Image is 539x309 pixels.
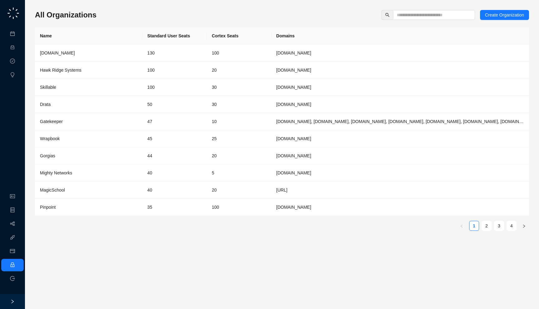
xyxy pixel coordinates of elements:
a: 4 [507,221,516,231]
li: 4 [507,221,517,231]
td: 30 [207,96,271,113]
a: 1 [469,221,479,231]
span: search [385,13,390,17]
li: 2 [482,221,492,231]
td: 20 [207,147,271,164]
button: left [457,221,467,231]
span: right [522,224,526,228]
th: Name [35,27,142,45]
span: Hawk Ridge Systems [40,68,81,73]
span: Gorgias [40,153,55,158]
span: Skillable [40,85,56,90]
span: [DOMAIN_NAME] [40,50,75,55]
span: left [460,224,464,228]
td: gorgias.com [271,147,529,164]
td: 100 [142,79,207,96]
span: Mighty Networks [40,170,72,175]
td: 50 [142,96,207,113]
td: 100 [142,62,207,79]
img: logo-small-C4UdH2pc.png [6,6,20,20]
td: wrapbook.com [271,130,529,147]
th: Standard User Seats [142,27,207,45]
td: 10 [207,113,271,130]
li: 3 [494,221,504,231]
span: logout [10,276,15,281]
td: 130 [142,45,207,62]
td: 35 [142,199,207,216]
th: Cortex Seats [207,27,271,45]
li: Next Page [519,221,529,231]
td: hawkridgesys.com [271,62,529,79]
span: Pinpoint [40,205,56,210]
a: 3 [494,221,504,231]
td: 40 [142,182,207,199]
td: skillable.com [271,79,529,96]
td: 45 [142,130,207,147]
td: 40 [142,164,207,182]
td: 47 [142,113,207,130]
span: Gatekeeper [40,119,63,124]
td: 100 [207,199,271,216]
span: MagicSchool [40,188,65,193]
td: Drata.com [271,96,529,113]
button: right [519,221,529,231]
span: Drata [40,102,51,107]
td: magicschool.ai [271,182,529,199]
span: Wrapbook [40,136,60,141]
td: gatekeeperhq.com, gatekeeperhq.io, gatekeeper.io, gatekeepervclm.com, gatekeeperhq.co, trygatekee... [271,113,529,130]
td: 5 [207,164,271,182]
td: synthesia.io [271,45,529,62]
td: 30 [207,79,271,96]
span: right [10,299,15,304]
td: 25 [207,130,271,147]
a: 2 [482,221,491,231]
td: 20 [207,182,271,199]
iframe: Open customer support [519,288,536,305]
li: Previous Page [457,221,467,231]
td: 44 [142,147,207,164]
td: 100 [207,45,271,62]
h3: All Organizations [35,10,96,20]
button: Create Organization [480,10,529,20]
td: pinpointhq.com [271,199,529,216]
td: 20 [207,62,271,79]
td: mightynetworks.com [271,164,529,182]
span: Create Organization [485,12,524,18]
li: 1 [469,221,479,231]
th: Domains [271,27,529,45]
